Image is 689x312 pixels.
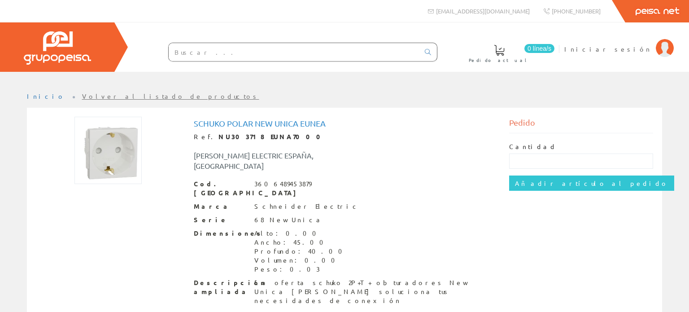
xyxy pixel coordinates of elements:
span: [PHONE_NUMBER] [552,7,601,15]
span: [EMAIL_ADDRESS][DOMAIN_NAME] [436,7,530,15]
div: Profundo: 40.00 [254,247,348,256]
span: Marca [194,202,248,211]
div: Volumen: 0.00 [254,256,348,265]
div: Peso: 0.03 [254,265,348,274]
div: Ref. [194,132,496,141]
div: Pedido [509,117,654,133]
h1: Schuko Polar New Unica Eunea [194,119,496,128]
span: Descripción ampliada [194,278,248,296]
div: Schneider Electric [254,202,360,211]
span: Cod. [GEOGRAPHIC_DATA] [194,180,248,198]
span: Iniciar sesión [564,44,651,53]
strong: NU303718 EUNA7000 [218,132,327,141]
div: 68 New Unica [254,215,323,224]
span: Pedido actual [469,56,530,65]
div: Alto: 0.00 [254,229,348,238]
a: Inicio [27,92,65,100]
span: 0 línea/s [524,44,554,53]
div: Ancho: 45.00 [254,238,348,247]
label: Cantidad [509,142,557,151]
div: 3606489453879 [254,180,311,189]
a: Volver al listado de productos [82,92,259,100]
img: Foto artículo Schuko Polar New Unica Eunea (150x150) [74,117,142,184]
input: Añadir artículo al pedido [509,176,674,191]
input: Buscar ... [169,43,419,61]
span: Dimensiones [194,229,248,238]
div: [PERSON_NAME] ELECTRIC ESPAÑA, [GEOGRAPHIC_DATA] [187,150,371,171]
img: Grupo Peisa [24,31,91,65]
div: La oferta schuko 2P+T + obturadores New Unica [PERSON_NAME] soluciona tus necesidades de conexión [254,278,496,305]
span: Serie [194,215,248,224]
a: Iniciar sesión [564,37,674,46]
